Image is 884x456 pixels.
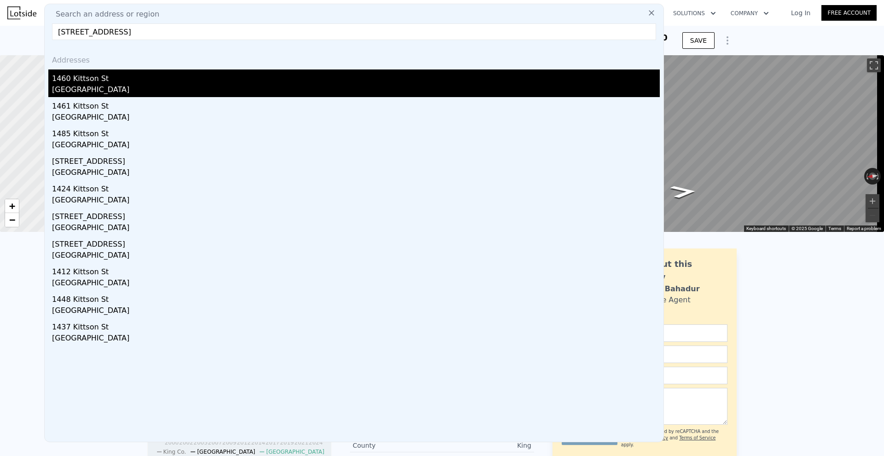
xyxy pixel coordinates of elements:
[353,441,442,450] div: County
[679,435,715,440] a: Terms of Service
[746,225,786,232] button: Keyboard shortcuts
[52,250,660,263] div: [GEOGRAPHIC_DATA]
[864,168,869,185] button: Rotate counterclockwise
[266,439,280,446] tspan: 2017
[52,195,660,208] div: [GEOGRAPHIC_DATA]
[864,172,881,181] button: Reset the view
[52,222,660,235] div: [GEOGRAPHIC_DATA]
[625,283,700,294] div: Siddhant Bahadur
[666,5,723,22] button: Solutions
[52,112,660,125] div: [GEOGRAPHIC_DATA]
[52,125,660,139] div: 1485 Kittson St
[52,277,660,290] div: [GEOGRAPHIC_DATA]
[791,226,823,231] span: © 2025 Google
[222,439,237,446] tspan: 2009
[5,199,19,213] a: Zoom in
[52,69,660,84] div: 1460 Kittson St
[251,439,265,446] tspan: 2014
[52,180,660,195] div: 1424 Kittson St
[52,318,660,333] div: 1437 Kittson St
[52,305,660,318] div: [GEOGRAPHIC_DATA]
[5,213,19,227] a: Zoom out
[52,290,660,305] div: 1448 Kittson St
[52,235,660,250] div: [STREET_ADDRESS]
[723,5,776,22] button: Company
[52,333,660,346] div: [GEOGRAPHIC_DATA]
[179,439,193,446] tspan: 2002
[876,168,881,185] button: Rotate clockwise
[780,8,821,17] a: Log In
[866,208,879,222] button: Zoom out
[718,31,737,50] button: Show Options
[682,32,715,49] button: SAVE
[52,139,660,152] div: [GEOGRAPHIC_DATA]
[165,439,179,446] tspan: 2000
[294,439,308,446] tspan: 2021
[9,200,15,212] span: +
[163,449,186,455] span: King Co.
[208,439,222,446] tspan: 2007
[866,194,879,208] button: Zoom in
[442,441,531,450] div: King
[52,167,660,180] div: [GEOGRAPHIC_DATA]
[867,58,881,72] button: Toggle fullscreen view
[52,84,660,97] div: [GEOGRAPHIC_DATA]
[828,226,841,231] a: Terms (opens in new tab)
[9,214,15,225] span: −
[266,449,324,455] span: [GEOGRAPHIC_DATA]
[48,9,159,20] span: Search an address or region
[197,449,255,455] span: [GEOGRAPHIC_DATA]
[193,439,208,446] tspan: 2005
[821,5,877,21] a: Free Account
[52,263,660,277] div: 1412 Kittson St
[7,6,36,19] img: Lotside
[52,97,660,112] div: 1461 Kittson St
[48,47,660,69] div: Addresses
[280,439,294,446] tspan: 2019
[847,226,881,231] a: Report a problem
[625,258,727,283] div: Ask about this property
[237,439,251,446] tspan: 2012
[309,439,323,446] tspan: 2024
[659,182,708,202] path: Go South, 20th Ave NE
[52,208,660,222] div: [STREET_ADDRESS]
[621,428,727,448] div: This site is protected by reCAPTCHA and the Google and apply.
[52,23,656,40] input: Enter an address, city, region, neighborhood or zip code
[52,152,660,167] div: [STREET_ADDRESS]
